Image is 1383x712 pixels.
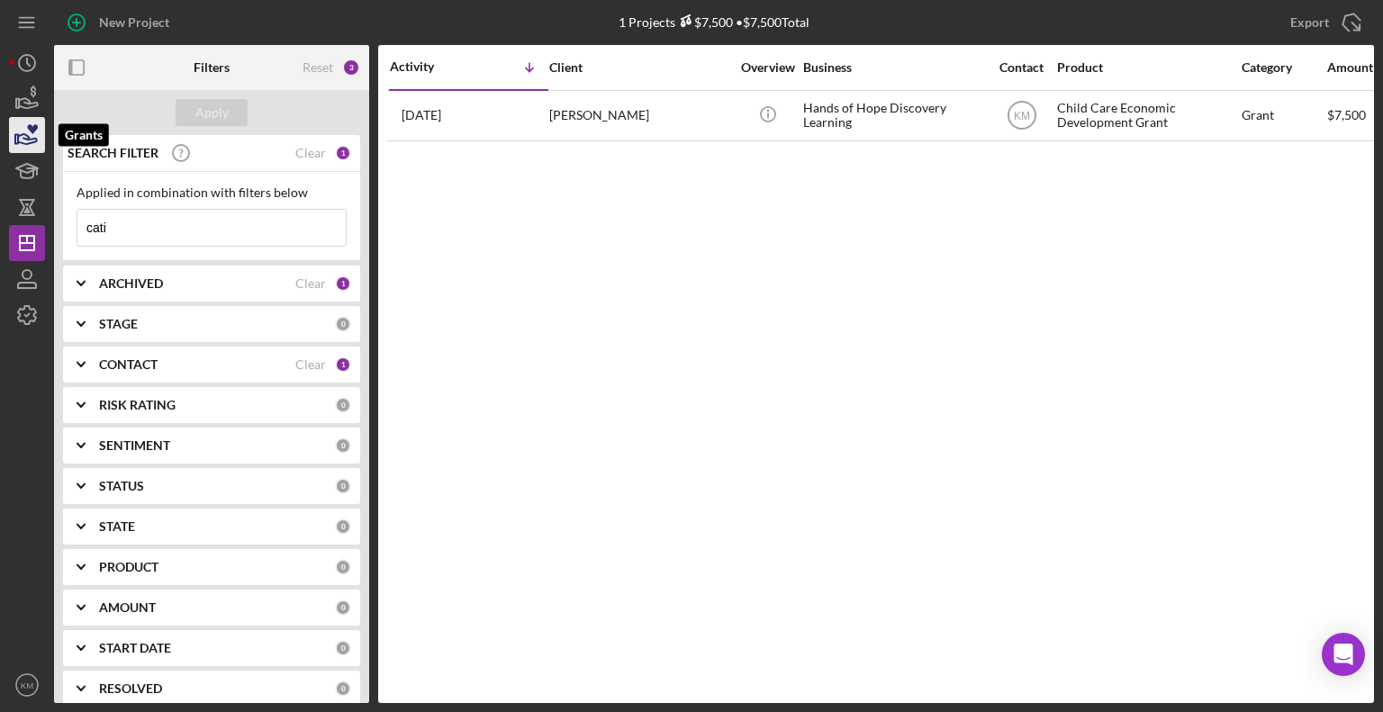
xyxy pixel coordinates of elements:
button: KM [9,667,45,703]
div: 0 [335,559,351,575]
div: 0 [335,478,351,494]
div: Product [1057,60,1237,75]
b: PRODUCT [99,560,158,574]
div: 0 [335,316,351,332]
div: Client [549,60,729,75]
b: SENTIMENT [99,438,170,453]
div: 1 [335,275,351,292]
div: Clear [295,357,326,372]
div: New Project [99,5,169,41]
div: 3 [342,59,360,77]
div: 0 [335,437,351,454]
div: 0 [335,640,351,656]
div: 0 [335,599,351,616]
b: START DATE [99,641,171,655]
div: 1 Projects • $7,500 Total [619,14,809,30]
b: RISK RATING [99,398,176,412]
div: Clear [295,146,326,160]
div: Hands of Hope Discovery Learning [803,92,983,140]
div: 1 [335,356,351,373]
div: Business [803,60,983,75]
div: Apply [195,99,229,126]
div: Applied in combination with filters below [77,185,347,200]
b: STATE [99,519,135,534]
button: Apply [176,99,248,126]
b: STATUS [99,479,144,493]
div: Contact [988,60,1055,75]
div: Clear [295,276,326,291]
div: Open Intercom Messenger [1322,633,1365,676]
div: 1 [335,145,351,161]
div: Category [1242,60,1325,75]
b: CONTACT [99,357,158,372]
b: STAGE [99,317,138,331]
b: SEARCH FILTER [68,146,158,160]
span: $7,500 [1327,107,1366,122]
b: RESOLVED [99,681,162,696]
b: Filters [194,60,230,75]
div: Grant [1242,92,1325,140]
div: Child Care Economic Development Grant [1057,92,1237,140]
time: 2025-07-11 11:46 [402,108,441,122]
div: $7,500 [675,14,733,30]
button: Export [1272,5,1374,41]
text: KM [21,680,33,690]
text: KM [1014,110,1030,122]
div: Overview [734,60,801,75]
b: AMOUNT [99,600,156,615]
div: Export [1290,5,1329,41]
b: ARCHIVED [99,276,163,291]
div: 0 [335,397,351,413]
div: 0 [335,518,351,535]
div: Reset [303,60,333,75]
div: [PERSON_NAME] [549,92,729,140]
button: New Project [54,5,187,41]
div: Activity [390,59,469,74]
div: 0 [335,680,351,697]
